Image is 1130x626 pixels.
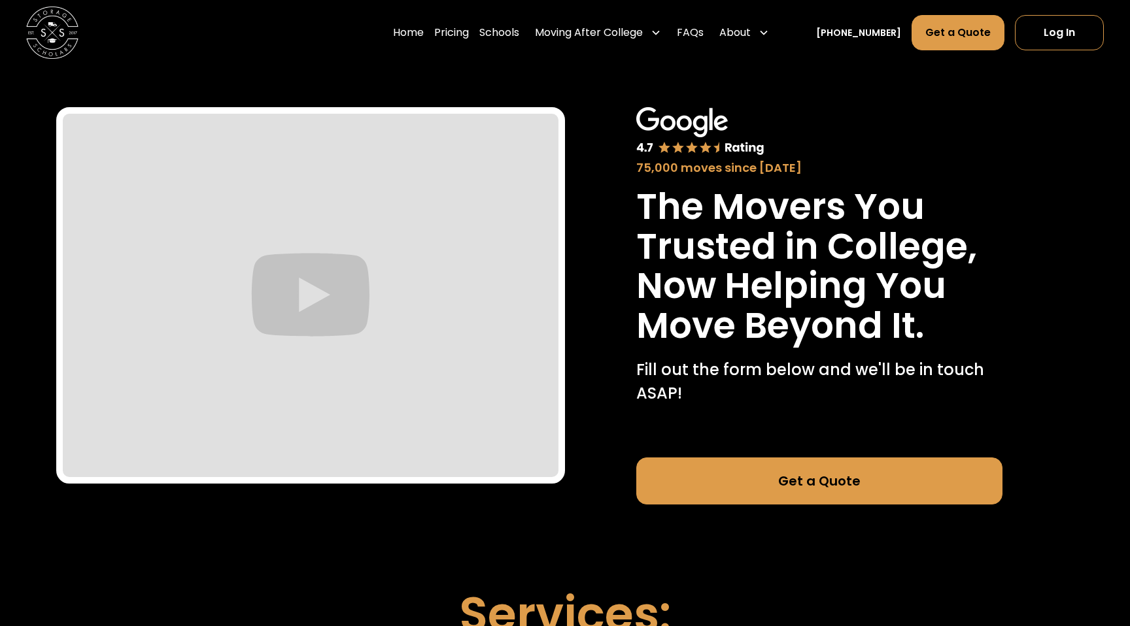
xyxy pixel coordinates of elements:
h1: The Movers You Trusted in College, Now Helping You Move Beyond It. [636,187,1002,345]
a: FAQs [677,14,704,51]
img: Google 4.7 star rating [636,107,764,156]
iframe: Graduate Shipping [63,114,558,477]
a: Home [393,14,424,51]
div: 75,000 moves since [DATE] [636,159,1002,176]
a: Schools [479,14,519,51]
div: About [714,14,774,51]
a: Pricing [434,14,469,51]
div: Moving After College [530,14,666,51]
img: Storage Scholars main logo [26,7,78,59]
div: About [719,25,751,41]
a: Get a Quote [912,15,1004,50]
p: Fill out the form below and we'll be in touch ASAP! [636,358,1002,405]
a: Log In [1015,15,1104,50]
div: Moving After College [535,25,643,41]
a: [PHONE_NUMBER] [816,26,901,40]
a: Get a Quote [636,457,1002,504]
